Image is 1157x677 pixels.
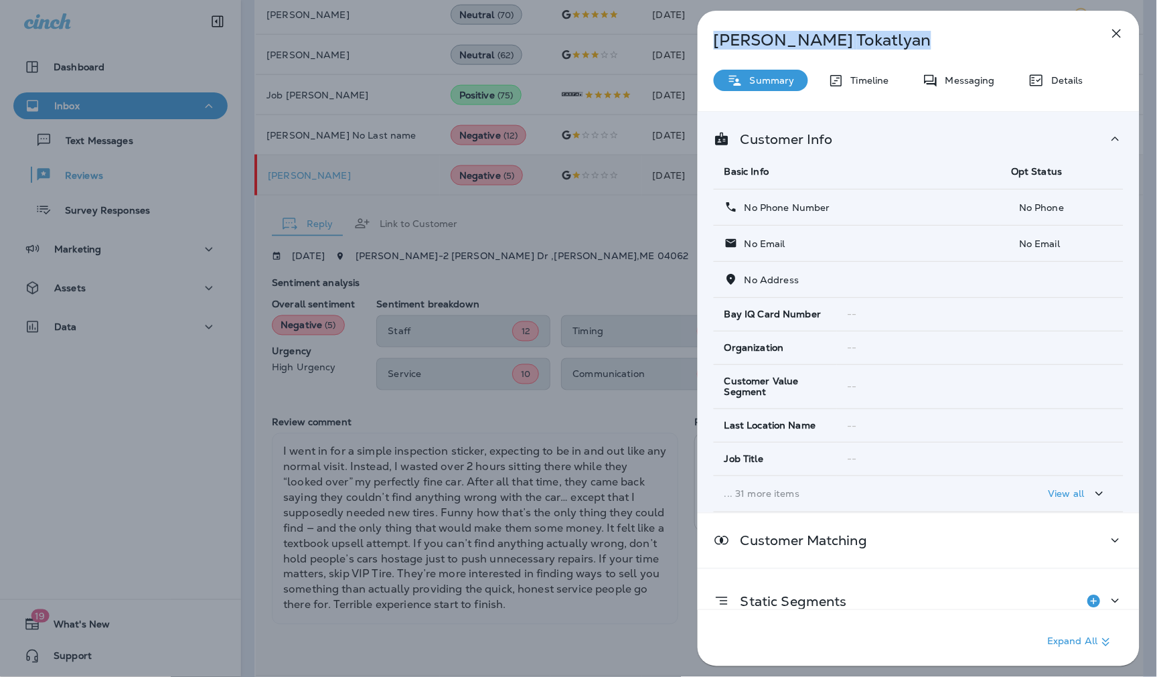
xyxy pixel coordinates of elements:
[724,342,784,354] span: Organization
[844,75,889,86] p: Timeline
[730,535,867,546] p: Customer Matching
[1048,634,1114,650] p: Expand All
[939,75,995,86] p: Messaging
[724,309,822,320] span: Bay IQ Card Number
[848,380,857,392] span: --
[1043,481,1113,506] button: View all
[714,31,1079,50] p: [PERSON_NAME] Tokatlyan
[738,275,799,285] p: No Address
[738,238,785,249] p: No Email
[1011,202,1113,213] p: No Phone
[1043,630,1120,654] button: Expand All
[1011,238,1113,249] p: No Email
[743,75,795,86] p: Summary
[848,420,857,432] span: --
[724,453,763,465] span: Job Title
[724,165,769,177] span: Basic Info
[730,596,847,607] p: Static Segments
[1045,75,1083,86] p: Details
[848,342,857,354] span: --
[724,420,816,431] span: Last Location Name
[724,376,826,398] span: Customer Value Segment
[848,453,857,465] span: --
[1081,588,1107,615] button: Add to Static Segment
[1011,165,1062,177] span: Opt Status
[1049,488,1085,499] p: View all
[848,308,857,320] span: --
[738,202,830,213] p: No Phone Number
[724,488,990,499] p: ... 31 more items
[730,134,833,145] p: Customer Info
